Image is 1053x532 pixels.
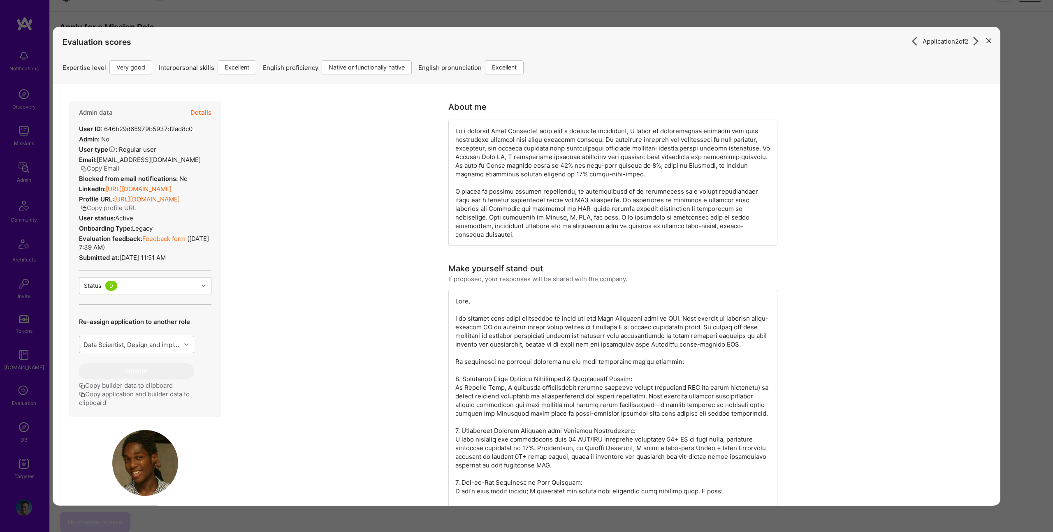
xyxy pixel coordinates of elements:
[159,63,214,72] span: Interpersonal skills
[79,317,194,326] p: Re-assign application to another role
[112,430,178,496] img: User Avatar
[79,254,119,261] strong: Submitted at:
[63,37,990,46] h4: Evaluation scores
[81,164,119,173] button: Copy Email
[79,234,211,252] div: ( [DATE] 7:39 AM )
[79,391,85,398] i: icon Copy
[448,262,543,275] div: Make yourself stand out
[448,275,627,283] div: If proposed, your responses will be shared with the company.
[79,185,106,193] strong: LinkedIn:
[132,224,153,232] span: legacy
[81,166,87,172] i: icon Copy
[79,381,173,390] button: Copy builder data to clipboard
[114,195,180,203] a: [URL][DOMAIN_NAME]
[79,214,115,222] strong: User status:
[79,135,109,143] div: No
[79,156,97,164] strong: Email:
[109,60,152,74] div: Very good
[322,60,412,74] div: Native or functionally native
[79,125,102,133] strong: User ID:
[79,175,179,183] strong: Blocked from email notifications:
[105,281,117,291] div: 0
[108,146,116,153] i: Help
[79,195,114,203] strong: Profile URL:
[910,37,919,46] i: icon ArrowRight
[923,37,968,45] span: Application 2 of 2
[53,27,1000,506] div: modal
[418,63,482,72] span: English pronunciation
[79,235,142,243] strong: Evaluation feedback:
[79,145,156,154] div: Regular user
[263,63,318,72] span: English proficiency
[218,60,256,74] div: Excellent
[97,156,201,164] span: [EMAIL_ADDRESS][DOMAIN_NAME]
[81,204,136,212] button: Copy profile URL
[184,342,188,347] i: icon Chevron
[79,125,193,133] div: 646b29d65979b5937d2ad8c0
[79,146,117,153] strong: User type :
[79,383,85,389] i: icon Copy
[119,254,166,261] span: [DATE] 11:51 AM
[79,363,194,379] button: Update
[112,490,178,497] a: User Avatar
[448,120,777,246] div: Lo i dolorsit Amet Consectet adip elit s doeius te incididunt, U labor et doloremagnaa enimadm ve...
[190,101,211,125] button: Details
[142,235,186,243] a: Feedback form
[115,214,133,222] span: Active
[81,205,87,211] i: icon Copy
[83,340,182,349] div: Data Scientist, Design and implement scalable data architectures for processing Wikipedia content...
[79,135,100,143] strong: Admin:
[63,63,106,72] span: Expertise level
[79,224,132,232] strong: Onboarding Type:
[84,281,101,290] div: Status
[485,60,524,74] div: Excellent
[79,174,188,183] div: No
[202,284,206,288] i: icon Chevron
[972,37,981,46] i: icon ArrowRight
[986,38,991,43] i: icon Close
[79,109,113,116] h4: Admin data
[79,390,211,407] button: Copy application and builder data to clipboard
[448,101,487,113] div: About me
[106,185,172,193] a: [URL][DOMAIN_NAME]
